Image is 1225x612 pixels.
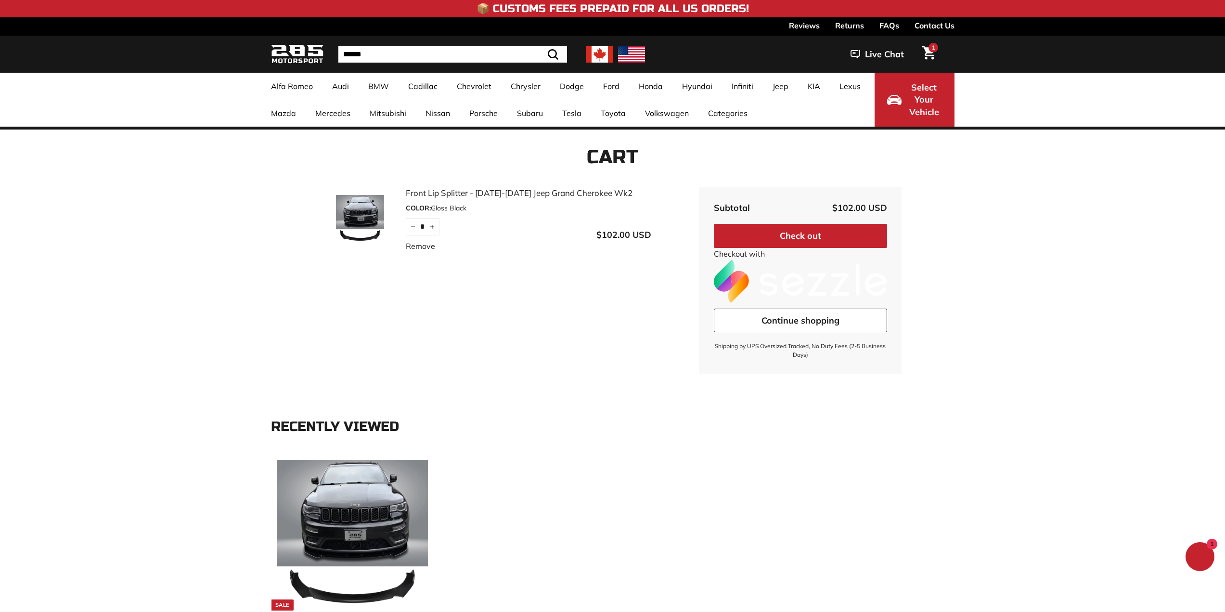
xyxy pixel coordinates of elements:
[261,73,322,100] a: Alfa Romeo
[879,17,899,34] a: FAQs
[714,249,887,303] a: Checkout with
[359,73,399,100] a: BMW
[798,73,830,100] a: KIA
[714,309,887,333] a: Continue shopping
[306,100,360,127] a: Mercedes
[596,229,651,240] span: $102.00 USD
[906,81,941,118] span: Select Your Vehicle
[322,73,359,100] a: Audi
[865,48,904,61] span: Live Chat
[932,44,935,51] span: 1
[593,73,629,100] a: Ford
[916,38,941,70] a: Cart
[550,73,593,100] a: Dodge
[338,46,567,63] input: Search
[416,100,460,127] a: Nissan
[714,342,887,359] small: Shipping by UPS Oversized Tracked, No Duty Fees (2-5 Business Days)
[915,17,954,34] a: Contact Us
[501,73,550,100] a: Chrysler
[406,204,431,212] span: COLOR:
[271,146,954,168] h1: Cart
[832,202,887,213] span: $102.00 USD
[406,240,435,252] a: Remove
[271,419,954,434] div: Recently viewed
[714,260,887,303] img: Sezzle
[830,73,870,100] a: Lexus
[324,195,396,243] img: Front Lip Splitter - 2014-2020 Jeep Grand Cherokee Wk2
[425,218,439,235] button: Increase item quantity by one
[447,73,501,100] a: Chevrolet
[763,73,798,100] a: Jeep
[406,187,651,199] a: Front Lip Splitter - [DATE]-[DATE] Jeep Grand Cherokee Wk2
[875,73,954,127] button: Select Your Vehicle
[635,100,698,127] a: Volkswagen
[672,73,722,100] a: Hyundai
[460,100,507,127] a: Porsche
[714,224,887,248] button: Check out
[271,599,294,611] div: Sale
[406,203,651,213] div: Gloss Black
[261,100,306,127] a: Mazda
[629,73,672,100] a: Honda
[838,42,916,66] button: Live Chat
[553,100,591,127] a: Tesla
[399,73,447,100] a: Cadillac
[360,100,416,127] a: Mitsubishi
[406,218,420,235] button: Reduce item quantity by one
[698,100,757,127] a: Categories
[722,73,763,100] a: Infiniti
[1183,542,1217,573] inbox-online-store-chat: Shopify online store chat
[507,100,553,127] a: Subaru
[477,3,749,14] h4: 📦 Customs Fees Prepaid for All US Orders!
[714,201,750,214] div: Subtotal
[271,43,324,65] img: Logo_285_Motorsport_areodynamics_components
[591,100,635,127] a: Toyota
[835,17,864,34] a: Returns
[789,17,820,34] a: Reviews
